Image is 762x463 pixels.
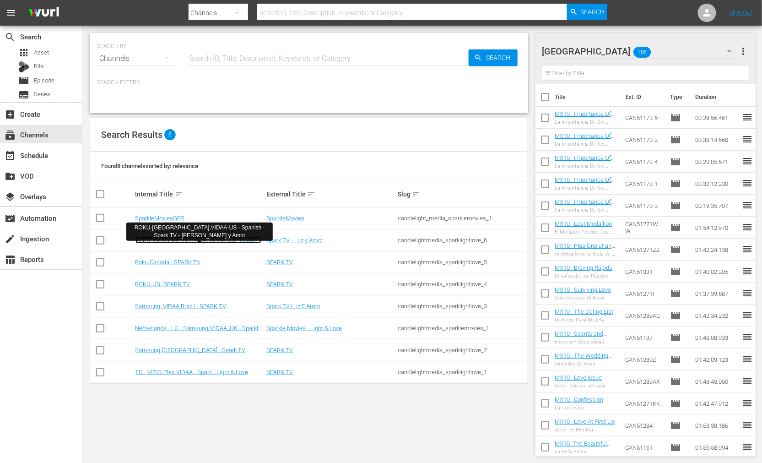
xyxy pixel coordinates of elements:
div: External Title [266,189,395,200]
div: La Importancia De Ser [PERSON_NAME] Episodios 4-6 [555,163,618,169]
p: Search Filters: [97,79,521,87]
a: MX10_ Love Issue [555,374,602,381]
a: SPARK TV [266,259,293,266]
a: MX10_ Scents and Sensibility [555,330,607,344]
a: Samsung, VIDAA Brazil - SPARK TV [135,303,227,310]
th: Type [665,84,690,110]
span: 8 [164,129,176,140]
span: Episode [670,134,681,145]
td: CAN51271KK [621,392,666,414]
span: Episode [670,354,681,365]
span: menu [5,7,16,18]
span: reorder [742,178,753,189]
div: Desafiando Los Rápidos [555,273,612,279]
span: reorder [742,266,753,277]
td: CAN51137 [621,327,666,349]
a: Sparkle Movies - Light & Love [266,325,342,332]
div: La Confesión [555,405,603,411]
span: reorder [742,200,753,211]
div: Channels [97,46,178,71]
td: CAN51173-4 [621,151,666,173]
span: reorder [742,419,753,430]
td: CAN51173-1 [621,173,666,195]
span: reorder [742,288,753,299]
span: reorder [742,376,753,387]
a: MX10_ Importance Of Being Mike _Eps_7-10 [555,110,615,124]
div: Amor: Edición Limitada [555,383,605,389]
div: [GEOGRAPHIC_DATA] [542,38,740,64]
td: 00:29:56.461 [692,107,742,129]
span: Search [581,4,605,20]
th: Ext. ID [620,84,665,110]
span: Episode [670,112,681,123]
span: Episode [670,156,681,167]
button: more_vert [738,40,749,62]
div: candlelightmedia_sparklightlove_1 [398,369,526,376]
span: reorder [742,332,753,343]
a: Samsung-[GEOGRAPHIC_DATA] - Spark TV [135,347,246,354]
div: ROKU-[GEOGRAPHIC_DATA],VIDAA-US - Spanish - Spark TV - [PERSON_NAME] y Amor [130,224,269,240]
a: Roku-Canada - SPARK TV [135,259,201,266]
span: reorder [742,156,753,167]
span: Episode [670,178,681,189]
span: Episode [670,442,681,453]
td: 01:43:43.050 [692,370,742,392]
a: MX10_ Plus One at an Amish Wedding [555,242,615,256]
td: CAN51331 [621,261,666,283]
a: SparkleMoviesGER [135,215,184,222]
td: CAN51173-5 [621,107,666,129]
span: reorder [742,134,753,145]
a: SPARK TV [266,369,293,376]
div: Esencia Y Sensibilidad [555,339,618,345]
td: CAN51271I [621,283,666,305]
a: TCL-VIZIO-Plex-VIDAA - Spark - Light & Love [135,369,249,376]
div: candlelightmedia_sparklightlove_3 [398,303,526,310]
td: 00:32:12.230 [692,173,742,195]
div: candlelightmedia_sparklemovies_1 [398,325,526,332]
span: Series [34,90,50,99]
a: MX10_ Confession [555,396,603,403]
td: 01:37:39.687 [692,283,742,305]
td: 01:42:47.912 [692,392,742,414]
span: Reports [5,254,16,265]
div: El Medallón Perdido: Las Aventuras de [PERSON_NAME] [555,229,618,235]
div: Un Novio Para Mi Jefa [555,317,613,323]
a: MX10_ Braving Rapids [555,264,612,271]
span: reorder [742,441,753,452]
td: 01:42:34.232 [692,305,742,327]
a: MX10_ Surviving Love [555,286,611,293]
td: 01:53:38.186 [692,414,742,436]
div: La Importancia De Ser [PERSON_NAME] Episodios 7-10 [555,119,618,125]
div: Símbolos de Amor [555,361,618,367]
span: Schedule [5,150,16,161]
a: MX10_ The Dating List [555,308,613,315]
div: candlelightmedia_sparklightlove_4 [398,281,526,288]
div: La Bella Bestia [555,449,618,455]
span: Episode [18,75,29,86]
span: Ingestion [5,234,16,245]
span: reorder [742,354,753,365]
span: Create [5,109,16,120]
a: MX10_ Importance Of Being Mike _Eps_6-10 [555,132,615,146]
span: Series [18,89,29,100]
span: sort [307,190,315,198]
div: Amor De Mentira [555,427,615,433]
td: 01:40:02.205 [692,261,742,283]
td: 01:54:12.970 [692,217,742,239]
div: Internal Title [135,189,264,200]
span: Episode [670,332,681,343]
td: CAN51161 [621,436,666,458]
span: Episode [670,222,681,233]
span: Channels [5,130,16,141]
button: Search [469,49,518,66]
td: CAN51271ZZ [621,239,666,261]
th: Title [555,84,620,110]
a: SparkleMovies [266,215,304,222]
td: CAN51173-3 [621,195,666,217]
a: ROKU-US -SPARK TV [135,281,190,288]
th: Duration [690,84,745,110]
span: reorder [742,222,753,233]
span: Found 8 channels sorted by: relevance [101,163,198,169]
a: SPARK TV [266,281,293,288]
div: La Importancia De Ser [PERSON_NAME] Episodios 6-10 [555,141,618,147]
